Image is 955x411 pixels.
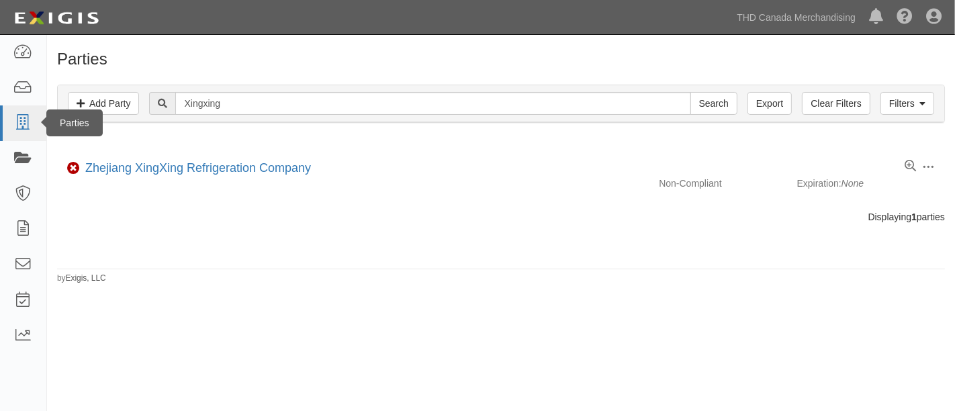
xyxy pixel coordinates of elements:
div: Displaying parties [47,210,955,224]
a: Filters [880,92,934,115]
a: Add Party [68,92,139,115]
a: Clear Filters [802,92,870,115]
div: Parties [46,109,103,136]
a: Exigis, LLC [66,273,106,283]
small: by [57,273,106,284]
h1: Parties [57,50,945,68]
a: Export [747,92,792,115]
i: Non-Compliant [67,164,80,173]
div: Non-Compliant [649,177,797,190]
div: Zhejiang XingXing Refrigeration Company [80,160,311,177]
b: 1 [911,212,917,222]
a: THD Canada Merchandising [730,4,862,31]
div: Expiration: [797,177,945,190]
input: Search [175,92,690,115]
a: Zhejiang XingXing Refrigeration Company [85,161,311,175]
img: logo-5460c22ac91f19d4615b14bd174203de0afe785f0fc80cf4dbbc73dc1793850b.png [10,6,103,30]
i: Help Center - Complianz [897,9,913,26]
i: None [842,178,864,189]
a: View results summary [905,160,916,173]
input: Search [690,92,737,115]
